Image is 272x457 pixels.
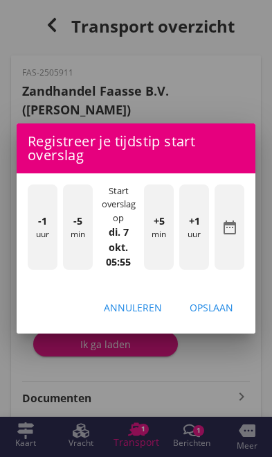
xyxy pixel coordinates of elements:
[221,219,238,236] i: date_range
[93,295,173,320] button: Annuleren
[63,184,93,270] div: min
[144,184,174,270] div: min
[104,300,162,315] div: Annuleren
[190,300,233,315] div: Opslaan
[106,255,131,268] strong: 05:55
[28,184,57,270] div: uur
[154,214,165,229] span: +5
[179,295,244,320] button: Opslaan
[17,123,255,173] div: Registreer je tijdstip start overslag
[109,225,129,254] strong: di. 7 okt.
[38,214,47,229] span: -1
[189,214,200,229] span: +1
[73,214,82,229] span: -5
[179,184,209,270] div: uur
[98,184,138,225] div: Start overslag op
